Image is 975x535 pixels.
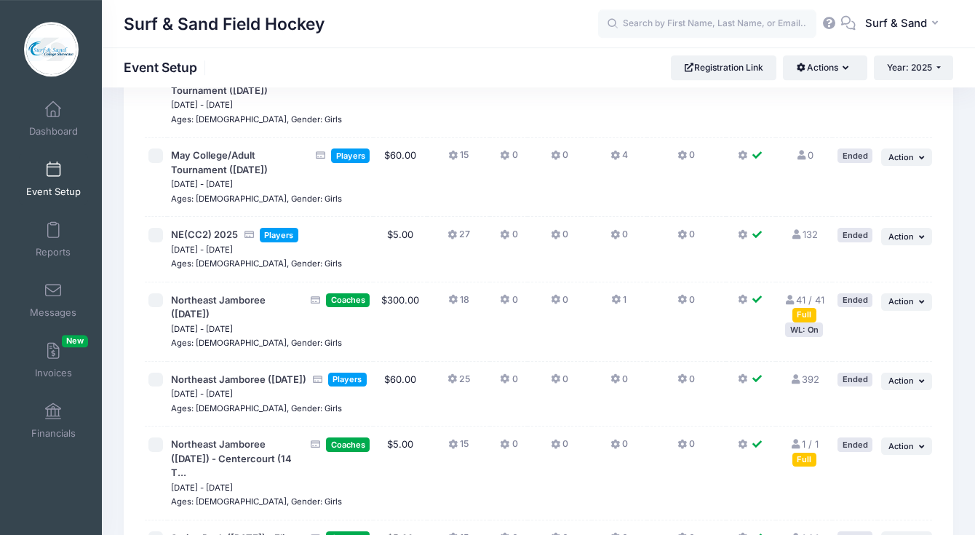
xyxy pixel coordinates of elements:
[326,437,370,451] span: Coaches
[171,100,233,110] small: [DATE] - [DATE]
[373,282,427,362] td: $300.00
[19,335,88,386] a: InvoicesNew
[331,148,370,162] span: Players
[837,293,872,307] div: Ended
[881,293,932,311] button: Action
[26,186,81,198] span: Event Setup
[171,229,238,240] span: NE(CC2) 2025
[373,427,427,520] td: $5.00
[677,148,695,170] button: 0
[865,15,927,31] span: Surf & Sand
[19,154,88,205] a: Event Setup
[881,228,932,245] button: Action
[19,214,88,265] a: Reports
[171,114,342,124] small: Ages: [DEMOGRAPHIC_DATA], Gender: Girls
[792,453,816,467] div: Full
[29,125,78,138] span: Dashboard
[500,228,517,249] button: 0
[610,437,628,459] button: 0
[610,373,628,394] button: 0
[500,293,517,314] button: 0
[171,179,233,189] small: [DATE] - [DATE]
[171,389,233,399] small: [DATE] - [DATE]
[881,148,932,166] button: Action
[171,483,233,493] small: [DATE] - [DATE]
[598,9,816,39] input: Search by First Name, Last Name, or Email...
[790,438,819,464] a: 1 / 1 Full
[124,7,325,41] h1: Surf & Sand Field Hockey
[62,335,88,347] span: New
[500,373,517,394] button: 0
[373,138,427,217] td: $60.00
[551,228,568,249] button: 0
[881,437,932,455] button: Action
[795,149,813,161] a: 0
[171,258,342,269] small: Ages: [DEMOGRAPHIC_DATA], Gender: Girls
[171,373,306,385] span: Northeast Jamboree ([DATE])
[888,231,914,242] span: Action
[610,148,628,170] button: 4
[671,55,776,80] a: Registration Link
[19,93,88,144] a: Dashboard
[677,293,695,314] button: 0
[888,441,914,451] span: Action
[171,294,266,320] span: Northeast Jamboree ([DATE])
[784,294,824,320] a: 41 / 41 Full
[881,373,932,390] button: Action
[373,58,427,138] td: $120.00
[610,228,628,249] button: 0
[35,367,72,379] span: Invoices
[171,324,233,334] small: [DATE] - [DATE]
[874,55,953,80] button: Year: 2025
[792,308,816,322] div: Full
[310,440,322,449] i: Accepting Credit Card Payments
[373,217,427,282] td: $5.00
[500,148,517,170] button: 0
[677,228,695,249] button: 0
[791,229,818,240] a: 132
[447,228,470,249] button: 27
[24,22,79,76] img: Surf & Sand Field Hockey
[171,245,233,255] small: [DATE] - [DATE]
[171,496,342,507] small: Ages: [DEMOGRAPHIC_DATA], Gender: Girls
[551,293,568,314] button: 0
[124,60,210,75] h1: Event Setup
[448,437,469,459] button: 15
[447,373,470,394] button: 25
[328,373,367,387] span: Players
[171,338,342,348] small: Ages: [DEMOGRAPHIC_DATA], Gender: Girls
[677,373,695,394] button: 0
[888,152,914,162] span: Action
[326,293,370,307] span: Coaches
[171,194,342,204] small: Ages: [DEMOGRAPHIC_DATA], Gender: Girls
[448,148,469,170] button: 15
[785,322,823,336] div: WL: On
[171,149,268,175] span: May College/Adult Tournament ([DATE])
[789,373,819,385] a: 392
[677,437,695,459] button: 0
[551,437,568,459] button: 0
[171,70,268,96] span: May College/Adult Tournament ([DATE])
[19,274,88,325] a: Messages
[243,230,255,239] i: Accepting Credit Card Payments
[837,373,872,387] div: Ended
[888,376,914,386] span: Action
[448,293,469,314] button: 18
[260,228,298,242] span: Players
[887,62,932,73] span: Year: 2025
[373,362,427,427] td: $60.00
[783,55,867,80] button: Actions
[315,151,327,160] i: Accepting Credit Card Payments
[500,437,517,459] button: 0
[888,296,914,306] span: Action
[611,293,626,314] button: 1
[551,373,568,394] button: 0
[837,228,872,242] div: Ended
[856,7,953,41] button: Surf & Sand
[837,437,872,451] div: Ended
[171,438,292,478] span: Northeast Jamboree ([DATE]) - Centercourt (14 T...
[310,296,322,305] i: Accepting Credit Card Payments
[171,403,342,413] small: Ages: [DEMOGRAPHIC_DATA], Gender: Girls
[36,246,71,258] span: Reports
[19,395,88,446] a: Financials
